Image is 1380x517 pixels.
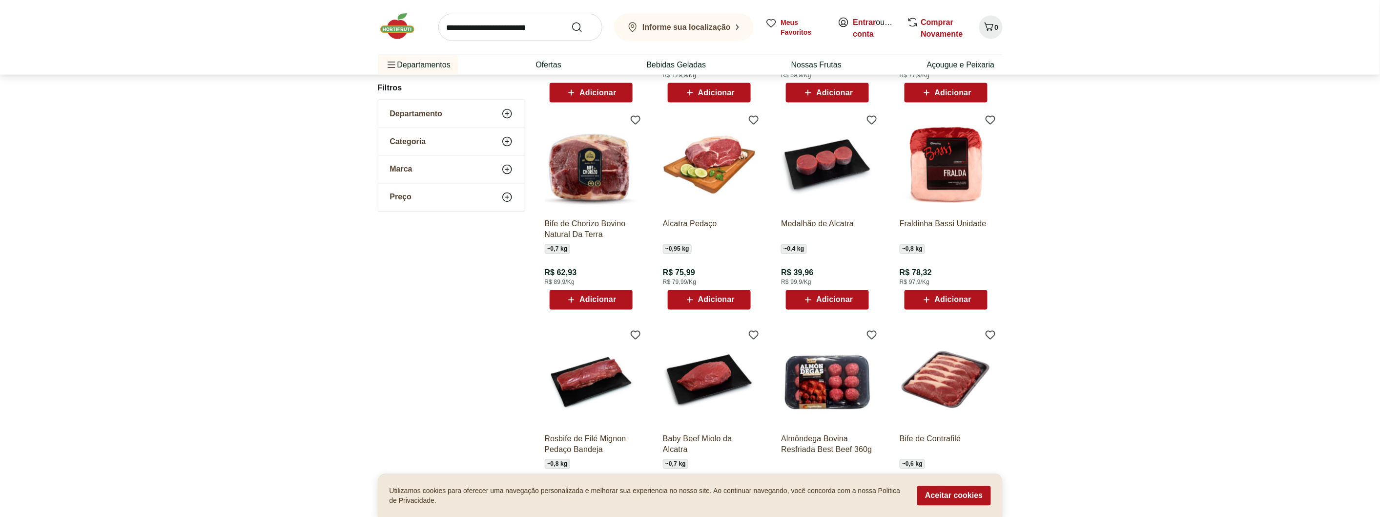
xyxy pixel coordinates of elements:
img: Alcatra Pedaço [663,118,756,211]
span: Departamento [390,109,443,119]
button: Adicionar [668,83,751,103]
span: Categoria [390,137,426,147]
b: Informe sua localização [642,23,731,31]
input: search [438,14,602,41]
a: Alcatra Pedaço [663,219,756,240]
span: R$ 77,9/Kg [900,71,930,79]
span: ~ 0,4 kg [781,244,806,254]
span: ~ 0,8 kg [545,459,570,469]
button: Adicionar [550,83,633,103]
a: Comprar Novamente [921,18,963,38]
img: Baby Beef Miolo da Alcatra [663,333,756,426]
span: Adicionar [816,89,853,97]
a: Nossas Frutas [791,59,842,71]
span: Adicionar [935,296,971,304]
span: Adicionar [579,296,616,304]
button: Adicionar [786,290,869,310]
span: R$ 129,9/Kg [663,71,696,79]
span: R$ 75,99 [663,268,695,279]
a: Entrar [853,18,876,26]
a: Bife de Contrafilé [900,434,992,455]
button: Adicionar [786,83,869,103]
button: Preço [378,184,525,211]
a: Ofertas [536,59,561,71]
span: R$ 79,99/Kg [663,279,696,286]
button: Submit Search [571,22,595,33]
span: R$ 97,9/Kg [900,279,930,286]
a: Baby Beef Miolo da Alcatra [663,434,756,455]
span: R$ 39,96 [781,268,813,279]
button: Carrinho [979,16,1003,39]
button: Marca [378,156,525,183]
span: R$ 78,32 [900,268,932,279]
button: Departamento [378,100,525,128]
span: ~ 0,7 kg [545,244,570,254]
a: Meus Favoritos [765,18,826,37]
button: Adicionar [550,290,633,310]
span: Departamentos [386,53,451,77]
span: ~ 0,8 kg [900,244,925,254]
span: Marca [390,165,412,174]
img: Fraldinha Bassi Unidade [900,118,992,211]
span: R$ 62,93 [545,268,577,279]
span: R$ 59,9/Kg [781,71,811,79]
p: Utilizamos cookies para oferecer uma navegação personalizada e melhorar sua experiencia no nosso ... [390,486,906,505]
span: Adicionar [579,89,616,97]
a: Bife de Chorizo Bovino Natural Da Terra [545,219,638,240]
button: Adicionar [668,290,751,310]
span: ~ 0,6 kg [900,459,925,469]
button: Adicionar [905,83,988,103]
span: ~ 0,7 kg [663,459,688,469]
span: Adicionar [698,89,735,97]
span: R$ 99,9/Kg [781,279,811,286]
span: ou [853,17,897,40]
button: Adicionar [905,290,988,310]
span: Adicionar [816,296,853,304]
a: Bebidas Geladas [647,59,706,71]
a: Rosbife de Filé Mignon Pedaço Bandeja [545,434,638,455]
h2: Filtros [378,78,525,98]
img: Medalhão de Alcatra [781,118,874,211]
img: Almôndega Bovina Resfriada Best Beef 360g [781,333,874,426]
img: Rosbife de Filé Mignon Pedaço Bandeja [545,333,638,426]
span: Adicionar [698,296,735,304]
button: Categoria [378,128,525,155]
span: Meus Favoritos [781,18,826,37]
span: Preço [390,193,412,202]
button: Menu [386,53,397,77]
img: Hortifruti [378,12,427,41]
span: ~ 0,95 kg [663,244,692,254]
a: Medalhão de Alcatra [781,219,874,240]
button: Aceitar cookies [917,486,990,505]
span: R$ 89,9/Kg [545,279,575,286]
span: 0 [995,23,999,31]
span: Adicionar [935,89,971,97]
img: Bife de Contrafilé [900,333,992,426]
a: Fraldinha Bassi Unidade [900,219,992,240]
a: Almôndega Bovina Resfriada Best Beef 360g [781,434,874,455]
img: Bife de Chorizo Bovino Natural Da Terra [545,118,638,211]
a: Açougue e Peixaria [927,59,995,71]
button: Informe sua localização [614,14,754,41]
